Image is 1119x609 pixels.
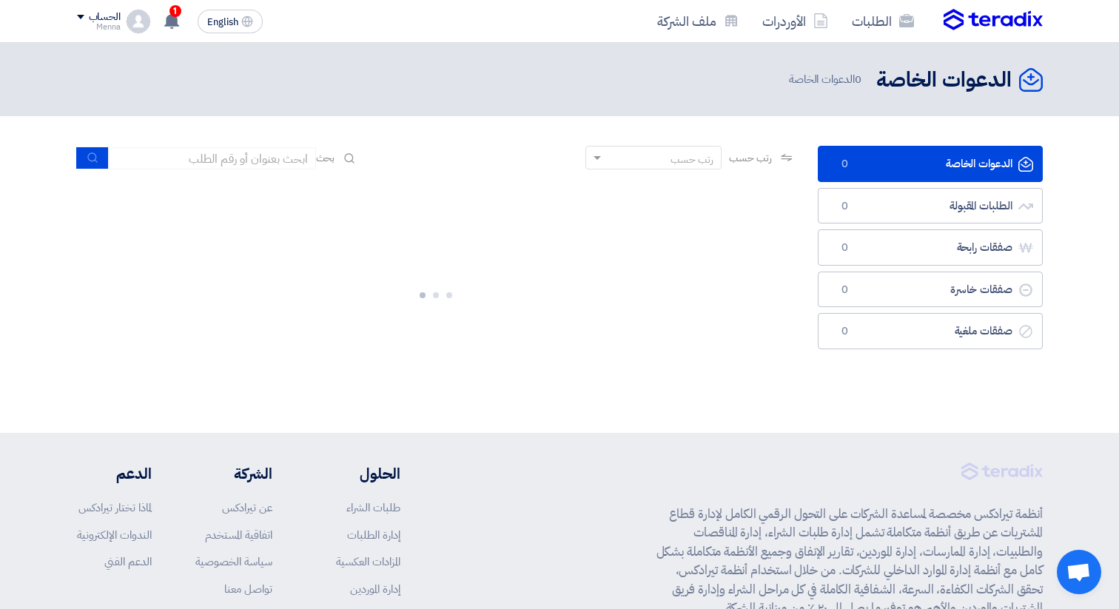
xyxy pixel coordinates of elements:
span: رتب حسب [729,150,771,166]
span: 0 [836,157,854,172]
li: الدعم [77,462,152,485]
img: Teradix logo [944,9,1043,31]
a: عن تيرادكس [222,499,272,516]
a: صفقات ملغية0 [818,313,1043,349]
li: الحلول [317,462,400,485]
span: بحث [316,150,335,166]
span: الدعوات الخاصة [789,71,864,88]
a: الدعوات الخاصة0 [818,146,1043,182]
a: صفقات رابحة0 [818,229,1043,266]
span: 0 [836,199,854,214]
div: رتب حسب [671,152,713,167]
a: إدارة الموردين [350,581,400,597]
a: لماذا تختار تيرادكس [78,499,152,516]
li: الشركة [195,462,272,485]
div: Menna [77,23,121,31]
a: ملف الشركة [645,4,750,38]
img: profile_test.png [127,10,150,33]
span: English [207,17,238,27]
span: 0 [836,324,854,339]
button: English [198,10,263,33]
a: الطلبات المقبولة0 [818,188,1043,224]
span: 0 [836,283,854,297]
div: الحساب [89,11,121,24]
span: 0 [836,240,854,255]
a: الأوردرات [750,4,840,38]
input: ابحث بعنوان أو رقم الطلب [109,147,316,169]
a: المزادات العكسية [336,554,400,570]
a: تواصل معنا [224,581,272,597]
div: Open chat [1057,550,1101,594]
a: اتفاقية المستخدم [205,527,272,543]
a: سياسة الخصوصية [195,554,272,570]
span: 1 [169,5,181,17]
a: الدعم الفني [104,554,152,570]
h2: الدعوات الخاصة [876,66,1012,95]
a: الندوات الإلكترونية [77,527,152,543]
a: إدارة الطلبات [347,527,400,543]
a: الطلبات [840,4,926,38]
a: طلبات الشراء [346,499,400,516]
a: صفقات خاسرة0 [818,272,1043,308]
span: 0 [855,71,861,87]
